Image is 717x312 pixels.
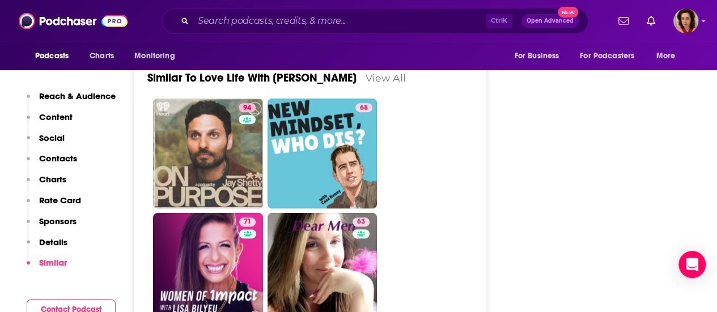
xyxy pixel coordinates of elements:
span: Monitoring [134,48,175,64]
span: Podcasts [35,48,69,64]
button: Charts [27,174,66,195]
a: Charts [82,45,121,67]
img: User Profile [673,8,698,33]
button: Similar [27,257,67,278]
button: Contacts [27,153,77,174]
input: Search podcasts, credits, & more... [193,12,486,30]
span: Logged in as hdrucker [673,8,698,33]
a: 71 [239,217,256,226]
a: 68 [355,103,372,112]
span: 63 [357,216,365,228]
button: Sponsors [27,216,77,237]
button: Details [27,237,67,258]
span: Charts [90,48,114,64]
button: Reach & Audience [27,91,116,112]
a: Show notifications dropdown [642,11,660,31]
span: More [656,48,676,64]
span: For Business [514,48,559,64]
a: Similar To Love Life With [PERSON_NAME] [147,71,357,85]
a: 63 [353,217,370,226]
p: Similar [39,257,67,268]
button: Open AdvancedNew [521,14,579,28]
div: Search podcasts, credits, & more... [162,8,588,34]
span: New [558,7,578,18]
button: Social [27,133,65,153]
button: open menu [126,45,189,67]
button: open menu [506,45,573,67]
p: Details [39,237,67,247]
button: open menu [648,45,690,67]
p: Contacts [39,153,77,164]
a: 94 [153,99,263,208]
img: Podchaser - Follow, Share and Rate Podcasts [19,10,128,32]
p: Social [39,133,65,143]
p: Reach & Audience [39,91,116,101]
a: 94 [239,103,256,112]
p: Charts [39,174,66,185]
a: 68 [268,99,377,208]
p: Content [39,112,73,122]
span: Ctrl K [486,14,512,28]
span: 94 [243,102,251,114]
button: open menu [27,45,83,67]
button: Content [27,112,73,133]
button: Rate Card [27,195,81,216]
span: 71 [244,216,251,228]
span: For Podcasters [580,48,634,64]
a: Show notifications dropdown [614,11,633,31]
span: Open Advanced [527,18,574,24]
button: Show profile menu [673,8,698,33]
p: Rate Card [39,195,81,206]
a: View All [366,72,406,84]
span: 68 [360,102,368,114]
button: open menu [572,45,651,67]
p: Sponsors [39,216,77,226]
div: Open Intercom Messenger [678,251,706,278]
